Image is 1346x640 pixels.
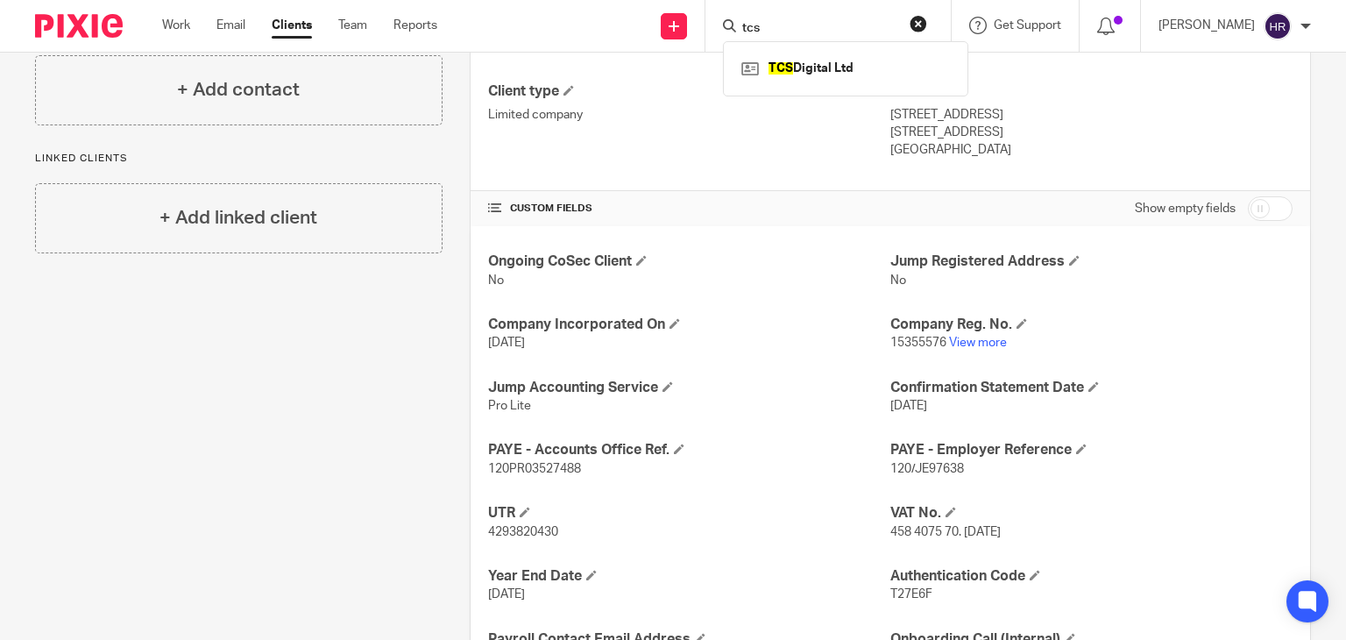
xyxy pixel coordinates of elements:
span: No [488,274,504,287]
span: T27E6F [890,588,932,601]
h4: Ongoing CoSec Client [488,252,890,271]
p: Limited company [488,106,890,124]
p: [STREET_ADDRESS] [890,124,1293,141]
a: Work [162,17,190,34]
span: 15355576 [890,337,946,349]
a: Clients [272,17,312,34]
button: Clear [910,15,927,32]
a: View more [949,337,1007,349]
a: Team [338,17,367,34]
span: Pro Lite [488,400,531,412]
span: 120/JE97638 [890,463,964,475]
span: [DATE] [890,400,927,412]
span: [DATE] [488,588,525,601]
h4: Address [890,82,1293,101]
a: Email [216,17,245,34]
label: Show empty fields [1135,200,1236,217]
h4: Company Incorporated On [488,316,890,334]
span: [DATE] [488,337,525,349]
span: 120PR03527488 [488,463,581,475]
h4: Authentication Code [890,567,1293,586]
img: svg%3E [1264,12,1292,40]
h4: Client type [488,82,890,101]
p: [PERSON_NAME] [1158,17,1255,34]
h4: CUSTOM FIELDS [488,202,890,216]
span: Get Support [994,19,1061,32]
h4: Company Reg. No. [890,316,1293,334]
span: 4293820430 [488,526,558,538]
p: [STREET_ADDRESS] [890,106,1293,124]
h4: UTR [488,504,890,523]
img: Pixie [35,14,123,38]
a: Reports [393,17,437,34]
h4: + Add linked client [159,204,317,231]
p: Linked clients [35,152,443,166]
h4: Jump Registered Address [890,252,1293,271]
h4: PAYE - Employer Reference [890,441,1293,459]
span: 458 4075 70. [DATE] [890,526,1001,538]
span: No [890,274,906,287]
h4: Jump Accounting Service [488,379,890,397]
h4: + Add contact [177,76,300,103]
p: [GEOGRAPHIC_DATA] [890,141,1293,159]
input: Search [740,21,898,37]
h4: PAYE - Accounts Office Ref. [488,441,890,459]
h4: Confirmation Statement Date [890,379,1293,397]
h4: VAT No. [890,504,1293,523]
h4: Year End Date [488,567,890,586]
